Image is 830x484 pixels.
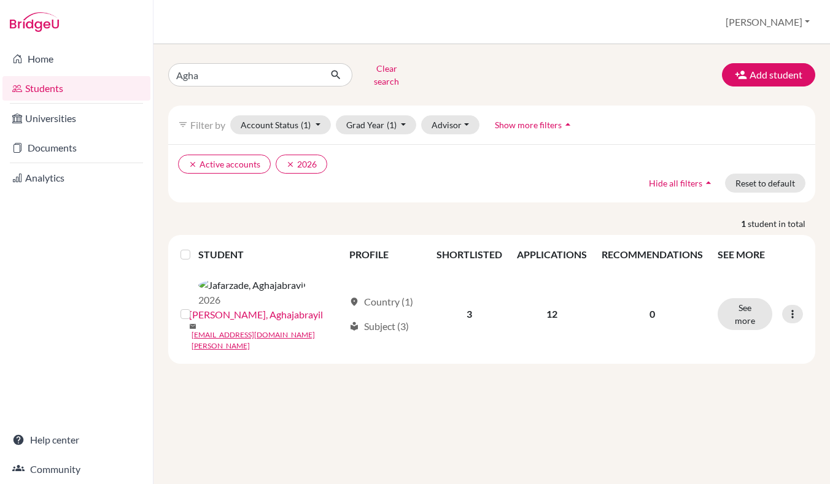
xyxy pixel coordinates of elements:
[510,240,594,269] th: APPLICATIONS
[178,155,271,174] button: clearActive accounts
[286,160,295,169] i: clear
[349,294,413,309] div: Country (1)
[725,174,805,193] button: Reset to default
[710,240,810,269] th: SEE MORE
[189,323,196,330] span: mail
[2,106,150,131] a: Universities
[594,240,710,269] th: RECOMMENDATIONS
[349,297,359,307] span: location_on
[230,115,331,134] button: Account Status(1)
[387,120,397,130] span: (1)
[336,115,417,134] button: Grad Year(1)
[2,166,150,190] a: Analytics
[2,76,150,101] a: Students
[276,155,327,174] button: clear2026
[718,298,772,330] button: See more
[638,174,725,193] button: Hide all filtersarrow_drop_up
[429,240,510,269] th: SHORTLISTED
[352,59,421,91] button: Clear search
[722,63,815,86] button: Add student
[510,269,594,359] td: 12
[198,278,306,293] img: Jafarzade, Aghajabrayil
[429,269,510,359] td: 3
[189,307,323,322] a: [PERSON_NAME], Aghajabrayil
[342,240,430,269] th: PROFILE
[649,178,702,188] span: Hide all filters
[198,240,342,269] th: STUDENT
[602,307,703,321] p: 0
[702,177,715,189] i: arrow_drop_up
[2,457,150,482] a: Community
[349,319,409,334] div: Subject (3)
[421,115,479,134] button: Advisor
[748,217,815,230] span: student in total
[198,293,306,307] p: 2026
[2,136,150,160] a: Documents
[484,115,584,134] button: Show more filtersarrow_drop_up
[190,119,225,131] span: Filter by
[192,329,344,351] a: [EMAIL_ADDRESS][DOMAIN_NAME][PERSON_NAME]
[188,160,197,169] i: clear
[168,63,320,86] input: Find student by name...
[10,12,59,32] img: Bridge-U
[2,428,150,452] a: Help center
[495,120,562,130] span: Show more filters
[562,118,574,131] i: arrow_drop_up
[741,217,748,230] strong: 1
[349,321,359,331] span: local_library
[2,47,150,71] a: Home
[720,10,815,34] button: [PERSON_NAME]
[301,120,311,130] span: (1)
[178,120,188,129] i: filter_list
